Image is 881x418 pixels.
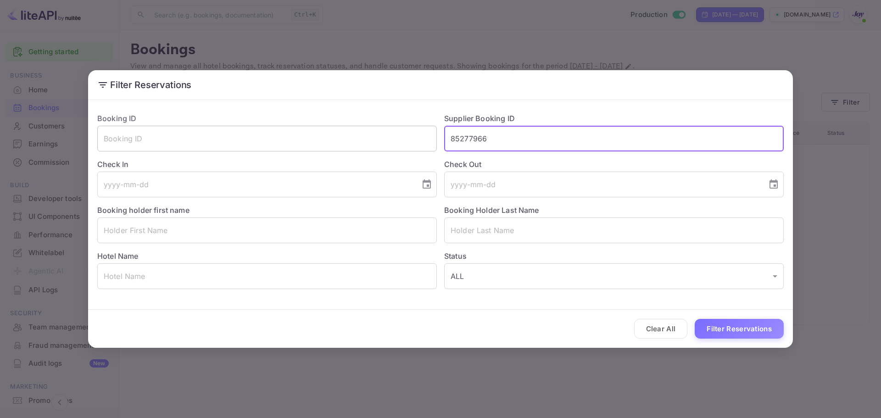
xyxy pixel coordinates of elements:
[444,251,784,262] label: Status
[444,114,515,123] label: Supplier Booking ID
[444,206,539,215] label: Booking Holder Last Name
[97,114,137,123] label: Booking ID
[634,319,688,339] button: Clear All
[97,172,414,197] input: yyyy-mm-dd
[97,251,139,261] label: Hotel Name
[444,159,784,170] label: Check Out
[764,175,783,194] button: Choose date
[97,263,437,289] input: Hotel Name
[444,263,784,289] div: ALL
[695,319,784,339] button: Filter Reservations
[97,217,437,243] input: Holder First Name
[97,159,437,170] label: Check In
[88,70,793,100] h2: Filter Reservations
[444,217,784,243] input: Holder Last Name
[444,172,761,197] input: yyyy-mm-dd
[97,126,437,151] input: Booking ID
[418,175,436,194] button: Choose date
[97,206,190,215] label: Booking holder first name
[444,126,784,151] input: Supplier Booking ID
